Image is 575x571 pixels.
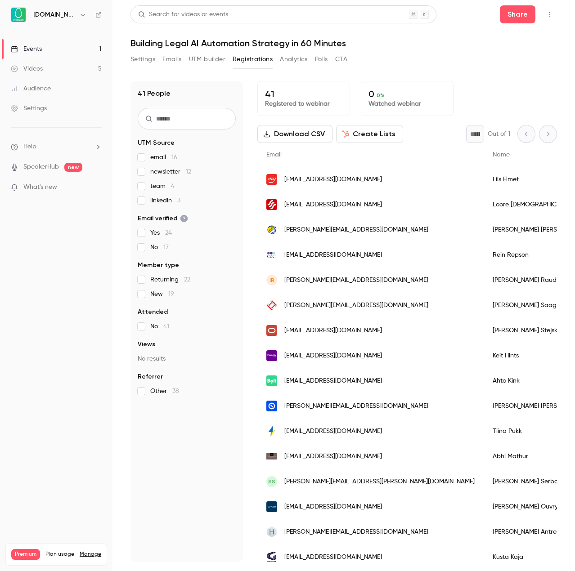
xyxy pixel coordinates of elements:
h1: Building Legal AI Automation Strategy in 60 Minutes [130,38,557,49]
span: [EMAIL_ADDRESS][DOMAIN_NAME] [284,376,382,386]
span: 3 [177,197,180,204]
span: [PERSON_NAME][EMAIL_ADDRESS][DOMAIN_NAME] [284,527,428,537]
span: newsletter [150,167,191,176]
span: [EMAIL_ADDRESS][DOMAIN_NAME] [284,502,382,512]
span: 0 % [377,92,385,98]
span: [PERSON_NAME][EMAIL_ADDRESS][DOMAIN_NAME] [284,301,428,310]
span: [EMAIL_ADDRESS][DOMAIN_NAME] [284,250,382,260]
span: [EMAIL_ADDRESS][DOMAIN_NAME] [284,452,382,461]
span: Name [493,152,510,158]
span: 41 [163,323,169,330]
span: 4 [171,183,175,189]
img: cec.com [266,250,277,260]
span: Email verified [138,214,188,223]
span: SS [268,477,275,486]
button: CTA [335,52,347,67]
img: Avokaado.io [11,8,26,22]
h1: 41 People [138,88,171,99]
span: What's new [23,183,57,192]
span: [PERSON_NAME][EMAIL_ADDRESS][PERSON_NAME][DOMAIN_NAME] [284,477,475,486]
button: Download CSV [257,125,332,143]
span: Email [266,152,282,158]
div: Videos [11,64,43,73]
span: 17 [163,244,169,250]
span: No [150,322,169,331]
img: oracle.com [266,325,277,336]
div: Audience [11,84,51,93]
span: [PERSON_NAME][EMAIL_ADDRESS][DOMAIN_NAME] [284,401,428,411]
span: Views [138,340,155,349]
p: Out of 1 [488,129,510,138]
span: [EMAIL_ADDRESS][DOMAIN_NAME] [284,175,382,184]
span: 22 [184,277,190,283]
button: Analytics [280,52,308,67]
button: Registrations [233,52,273,67]
img: etsnord.com [266,199,277,210]
span: Returning [150,275,190,284]
span: 19 [168,291,174,297]
span: 24 [165,230,172,236]
img: neubase.co [266,401,277,411]
li: help-dropdown-opener [11,142,102,152]
section: facet-groups [138,138,236,396]
img: ramirent.ee [266,224,277,235]
span: 38 [172,388,179,394]
span: Other [150,387,179,396]
div: Search for videos or events [138,10,228,19]
span: Member type [138,261,179,270]
img: gnatnet.eu [266,552,277,562]
span: [PERSON_NAME][EMAIL_ADDRESS][DOMAIN_NAME] [284,225,428,235]
span: UTM Source [138,138,175,147]
p: 41 [265,89,342,99]
span: email [150,153,177,162]
span: team [150,182,175,191]
span: [EMAIL_ADDRESS][DOMAIN_NAME] [284,427,382,436]
span: 12 [186,169,191,175]
span: New [150,290,174,299]
span: linkedin [150,196,180,205]
button: Create Lists [336,125,403,143]
img: magneticgroup.co [266,350,277,361]
span: 16 [171,154,177,161]
span: Referrer [138,372,163,381]
img: fusebox.energy [266,426,277,437]
span: [EMAIL_ADDRESS][DOMAIN_NAME] [284,351,382,361]
button: Emails [162,52,181,67]
img: eurazeo.com [266,501,277,512]
span: Yes [150,228,172,237]
img: myfitness.ee [266,174,277,185]
span: new [64,163,82,172]
span: Attended [138,308,168,317]
img: bolt.eu [266,375,277,386]
span: Premium [11,549,40,560]
span: [EMAIL_ADDRESS][DOMAIN_NAME] [284,553,382,562]
span: [EMAIL_ADDRESS][DOMAIN_NAME] [284,326,382,335]
a: SpeakerHub [23,162,59,172]
span: Plan usage [45,551,74,558]
span: [PERSON_NAME][EMAIL_ADDRESS][DOMAIN_NAME] [284,276,428,285]
a: Manage [80,551,101,558]
span: No [150,243,169,252]
h6: [DOMAIN_NAME] [33,10,76,19]
button: Polls [315,52,328,67]
span: [EMAIL_ADDRESS][DOMAIN_NAME] [284,200,382,210]
p: No results [138,354,236,363]
button: UTM builder [189,52,225,67]
p: Watched webinar [368,99,446,108]
span: IR [270,276,274,284]
div: Settings [11,104,47,113]
div: Events [11,45,42,54]
button: Settings [130,52,155,67]
img: hannessnellman.com [266,526,277,537]
img: trustadvisors.eu [266,453,277,459]
span: Help [23,142,36,152]
img: attela.ee [266,300,277,311]
p: 0 [368,89,446,99]
button: Share [500,5,535,23]
p: Registered to webinar [265,99,342,108]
